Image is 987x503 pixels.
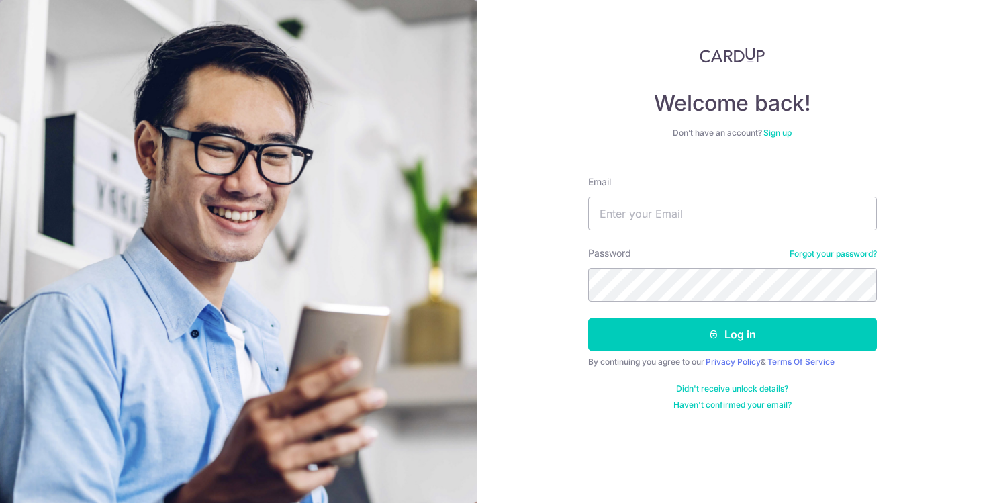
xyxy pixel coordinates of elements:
[763,128,792,138] a: Sign up
[588,246,631,260] label: Password
[790,248,877,259] a: Forgot your password?
[673,400,792,410] a: Haven't confirmed your email?
[588,90,877,117] h4: Welcome back!
[767,357,835,367] a: Terms Of Service
[676,383,788,394] a: Didn't receive unlock details?
[700,47,765,63] img: CardUp Logo
[588,318,877,351] button: Log in
[588,128,877,138] div: Don’t have an account?
[588,197,877,230] input: Enter your Email
[588,175,611,189] label: Email
[706,357,761,367] a: Privacy Policy
[588,357,877,367] div: By continuing you agree to our &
